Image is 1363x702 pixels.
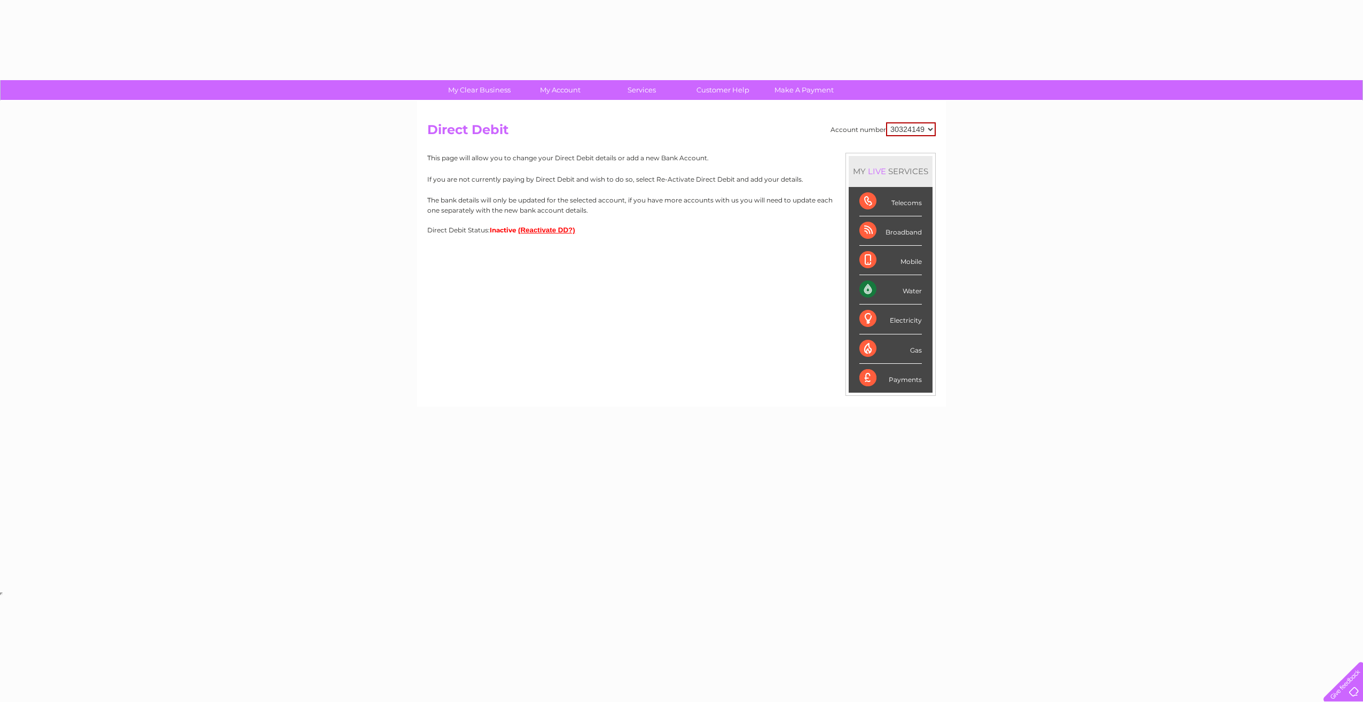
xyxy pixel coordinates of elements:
[859,305,922,334] div: Electricity
[427,226,936,234] div: Direct Debit Status:
[490,226,516,234] span: Inactive
[859,275,922,305] div: Water
[859,216,922,246] div: Broadband
[598,80,686,100] a: Services
[849,156,933,186] div: MY SERVICES
[859,364,922,393] div: Payments
[518,226,575,234] button: (Reactivate DD?)
[859,187,922,216] div: Telecoms
[866,166,888,176] div: LIVE
[831,122,936,136] div: Account number
[859,246,922,275] div: Mobile
[679,80,767,100] a: Customer Help
[427,153,936,163] p: This page will allow you to change your Direct Debit details or add a new Bank Account.
[435,80,523,100] a: My Clear Business
[760,80,848,100] a: Make A Payment
[427,122,936,143] h2: Direct Debit
[427,195,936,215] p: The bank details will only be updated for the selected account, if you have more accounts with us...
[427,174,936,184] p: If you are not currently paying by Direct Debit and wish to do so, select Re-Activate Direct Debi...
[516,80,605,100] a: My Account
[859,334,922,364] div: Gas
